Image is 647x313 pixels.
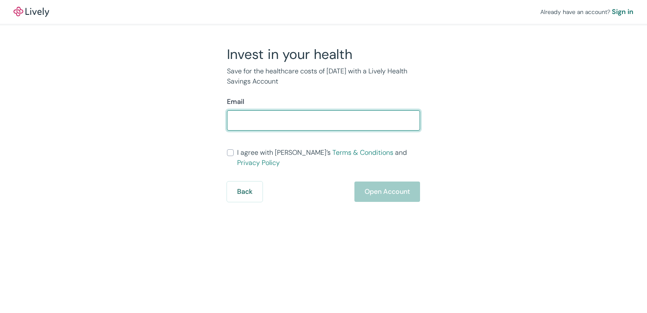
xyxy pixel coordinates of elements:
[237,158,280,167] a: Privacy Policy
[227,66,420,87] p: Save for the healthcare costs of [DATE] with a Lively Health Savings Account
[14,7,49,17] img: Lively
[227,182,263,202] button: Back
[237,148,420,168] span: I agree with [PERSON_NAME]’s and
[14,7,49,17] a: LivelyLively
[332,148,393,157] a: Terms & Conditions
[612,7,633,17] a: Sign in
[227,97,244,107] label: Email
[227,46,420,63] h2: Invest in your health
[540,7,633,17] div: Already have an account?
